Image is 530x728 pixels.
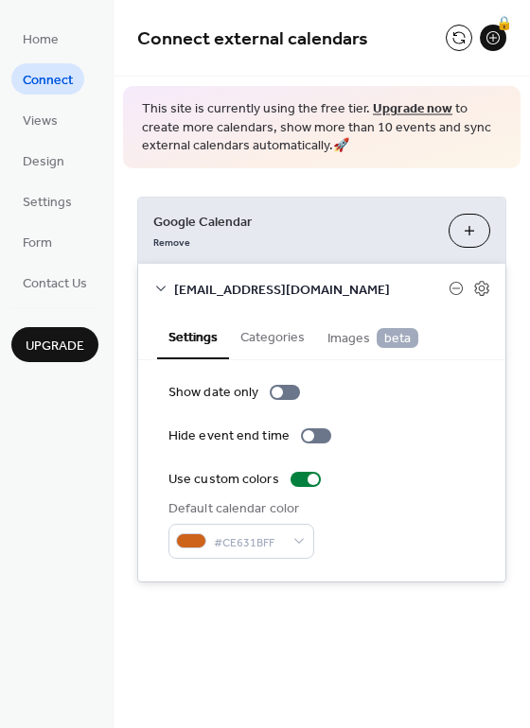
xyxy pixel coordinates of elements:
button: Images beta [316,314,430,358]
span: Google Calendar [153,212,433,232]
div: Use custom colors [168,470,279,490]
span: Views [23,112,58,131]
div: Default calendar color [168,499,310,519]
div: Show date only [168,383,258,403]
a: Home [11,23,70,54]
span: [EMAIL_ADDRESS][DOMAIN_NAME] [174,280,449,300]
span: Design [23,152,64,172]
span: Upgrade [26,337,84,356]
button: Upgrade [11,327,98,362]
span: Home [23,30,59,50]
a: Settings [11,185,83,217]
a: Upgrade now [373,96,452,122]
span: Connect external calendars [137,21,368,58]
span: #CE631BFF [214,532,284,552]
span: Connect [23,71,73,91]
span: Settings [23,193,72,213]
span: This site is currently using the free tier. to create more calendars, show more than 10 events an... [142,100,502,156]
span: Form [23,234,52,253]
a: Views [11,104,69,135]
a: Form [11,226,63,257]
a: Contact Us [11,267,98,298]
a: Connect [11,63,84,95]
a: Design [11,145,76,176]
span: beta [377,328,418,348]
span: Contact Us [23,274,87,294]
button: Categories [229,314,316,357]
span: Images [327,328,418,349]
span: Remove [153,235,190,249]
button: Settings [157,314,229,359]
div: Hide event end time [168,426,290,446]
